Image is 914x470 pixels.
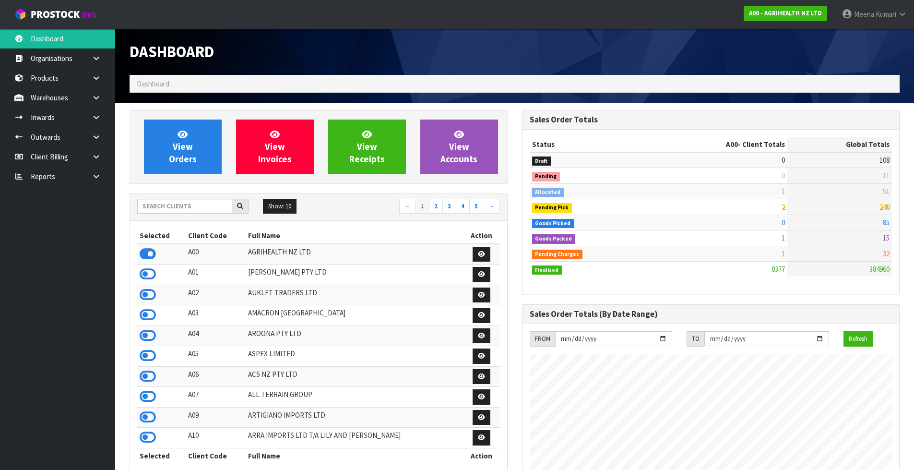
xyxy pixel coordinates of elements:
td: ACS NZ PTY LTD [246,366,463,387]
span: Pending [532,172,560,181]
a: ViewInvoices [236,120,314,174]
span: 15 [883,233,890,242]
span: 85 [883,218,890,227]
span: View Orders [169,129,197,165]
td: AGRIHEALTH NZ LTD [246,244,463,265]
a: ViewOrders [144,120,222,174]
input: Search clients [137,199,232,214]
th: Global Totals [787,137,892,152]
span: 1 [782,187,785,196]
a: 5 [469,199,483,214]
th: Status [530,137,650,152]
div: TO [687,331,704,347]
a: 4 [456,199,470,214]
th: Full Name [246,448,463,463]
td: A01 [186,265,246,285]
h3: Sales Order Totals [530,115,892,124]
span: Draft [532,157,551,166]
th: - Client Totals [649,137,787,152]
a: 3 [442,199,456,214]
span: 2 [782,202,785,211]
span: ProStock [31,8,80,21]
span: 240 [879,202,890,211]
span: 32 [883,249,890,258]
span: 11 [883,171,890,180]
th: Action [463,448,500,463]
span: 0 [782,218,785,227]
a: A00 - AGRIHEALTH NZ LTD [744,6,827,21]
span: Allocated [532,188,564,197]
span: View Invoices [258,129,292,165]
a: ViewAccounts [420,120,498,174]
span: 8377 [772,265,785,274]
span: 1 [782,249,785,258]
th: Client Code [186,228,246,243]
span: Kumari [876,10,896,19]
a: 2 [429,199,443,214]
span: A00 [726,140,738,149]
td: [PERSON_NAME] PTY LTD [246,265,463,285]
td: AUKLET TRADERS LTD [246,285,463,305]
td: ARRA IMPORTS LTD T/A LILY AND [PERSON_NAME] [246,428,463,448]
button: Refresh [843,331,873,347]
span: 51 [883,187,890,196]
td: ASPEX LIMITED [246,346,463,367]
th: Selected [137,448,186,463]
th: Selected [137,228,186,243]
span: 108 [879,156,890,165]
td: ARTIGIANO IMPORTS LTD [246,407,463,428]
td: A02 [186,285,246,305]
small: WMS [82,11,96,20]
span: Pending Charges [532,250,583,259]
span: 0 [782,156,785,165]
th: Client Code [186,448,246,463]
th: Action [463,228,500,243]
td: A06 [186,366,246,387]
td: A10 [186,428,246,448]
span: Dashboard [130,42,214,61]
strong: A00 - AGRIHEALTH NZ LTD [749,9,822,17]
nav: Page navigation [326,199,500,216]
span: Meena [854,10,874,19]
td: AMACRON [GEOGRAPHIC_DATA] [246,305,463,326]
td: A04 [186,325,246,346]
button: Show: 10 [263,199,297,214]
a: ← [399,199,416,214]
span: 1 [782,233,785,242]
span: 384960 [869,265,890,274]
td: A05 [186,346,246,367]
td: A07 [186,387,246,408]
span: View Accounts [440,129,477,165]
img: cube-alt.png [14,8,26,20]
h3: Sales Order Totals (By Date Range) [530,310,892,319]
a: 1 [415,199,429,214]
span: Goods Picked [532,219,574,229]
span: Goods Packed [532,234,576,244]
a: → [483,199,499,214]
div: FROM [530,331,555,347]
td: A03 [186,305,246,326]
td: A09 [186,407,246,428]
a: ViewReceipts [328,120,406,174]
span: View Receipts [349,129,385,165]
span: Pending Pick [532,203,572,213]
span: Finalised [532,265,562,275]
span: 0 [782,171,785,180]
td: AROONA PTY LTD [246,325,463,346]
th: Full Name [246,228,463,243]
span: Dashboard [137,79,169,88]
td: A00 [186,244,246,265]
td: ALL TERRAIN GROUP [246,387,463,408]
